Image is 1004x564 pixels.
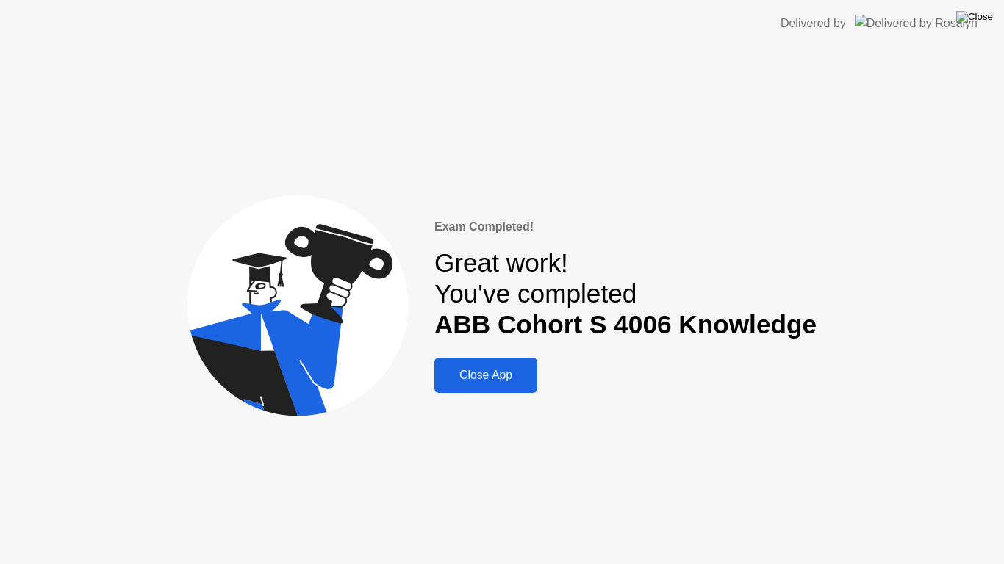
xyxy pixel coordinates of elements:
[434,358,537,393] button: Close App
[855,15,978,32] img: Delivered by Rosalyn
[434,218,817,236] div: Exam Completed!
[434,247,817,341] div: Great work! You've completed
[956,11,993,23] img: Close
[434,310,817,339] b: ABB Cohort S 4006 Knowledge
[781,15,846,32] div: Delivered by
[439,369,533,382] div: Close App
